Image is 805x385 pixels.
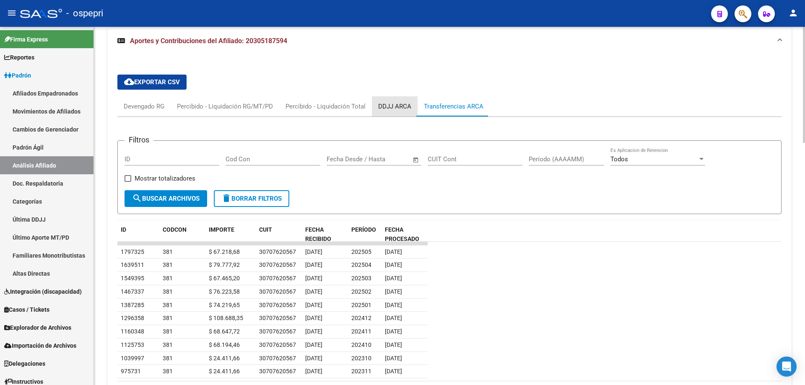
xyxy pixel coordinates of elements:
button: Open calendar [411,155,421,165]
span: [DATE] [385,328,402,335]
div: DDJJ ARCA [378,102,411,111]
span: [DATE] [385,355,402,362]
div: 30707620567 [259,247,296,257]
div: 30707620567 [259,354,296,363]
span: 381 [163,355,173,362]
span: [DATE] [305,328,322,335]
span: 1160348 [121,328,144,335]
span: 202504 [351,261,371,268]
span: $ 79.777,92 [209,261,240,268]
span: $ 108.688,35 [209,315,243,321]
span: 202311 [351,368,371,375]
span: [DATE] [305,288,322,295]
div: 30707620567 [259,327,296,336]
span: [DATE] [305,315,322,321]
span: 1467337 [121,288,144,295]
span: PERÍODO [351,226,376,233]
span: $ 24.411,66 [209,368,240,375]
mat-icon: menu [7,8,17,18]
span: [DATE] [305,341,322,348]
span: [DATE] [385,248,402,255]
span: 381 [163,302,173,308]
div: Open Intercom Messenger [776,357,797,377]
span: [DATE] [305,275,322,282]
span: 202410 [351,341,371,348]
button: Buscar Archivos [125,190,207,207]
span: [DATE] [385,368,402,375]
span: Padrón [4,71,31,80]
span: 381 [163,275,173,282]
span: Integración (discapacidad) [4,287,82,296]
span: [DATE] [385,275,402,282]
span: $ 68.647,72 [209,328,240,335]
button: Exportar CSV [117,75,187,90]
datatable-header-cell: IMPORTE [205,221,256,248]
span: FECHA PROCESADO [385,226,419,243]
span: Explorador de Archivos [4,323,71,332]
span: ID [121,226,126,233]
span: 202310 [351,355,371,362]
datatable-header-cell: FECHA RECIBIDO [302,221,348,248]
span: Todos [610,155,628,163]
span: 202412 [351,315,371,321]
span: Reportes [4,53,34,62]
div: 30707620567 [259,367,296,376]
span: $ 68.194,46 [209,341,240,348]
span: [DATE] [305,355,322,362]
span: FECHA RECIBIDO [305,226,331,243]
span: 202411 [351,328,371,335]
span: $ 76.223,58 [209,288,240,295]
span: [DATE] [305,302,322,308]
div: 30707620567 [259,300,296,310]
span: Mostrar totalizadores [135,173,195,183]
span: 1797325 [121,248,144,255]
span: IMPORTE [209,226,234,233]
span: [DATE] [305,248,322,255]
datatable-header-cell: CODCON [159,221,189,248]
mat-expansion-panel-header: Aportes y Contribuciones del Afiliado: 20305187594 [107,28,792,54]
div: Transferencias ARCA [424,102,483,111]
div: 30707620567 [259,340,296,350]
span: 1387285 [121,302,144,308]
span: 1125753 [121,341,144,348]
datatable-header-cell: PERÍODO [348,221,382,248]
mat-icon: person [788,8,798,18]
span: [DATE] [305,261,322,268]
span: 202503 [351,275,371,282]
span: 381 [163,328,173,335]
input: End date [361,155,402,163]
span: 381 [163,261,173,268]
span: Aportes y Contribuciones del Afiliado: 20305187594 [130,37,287,45]
h3: Filtros [125,134,153,146]
span: 381 [163,341,173,348]
span: Exportar CSV [124,78,180,86]
div: Devengado RG [124,102,164,111]
span: [DATE] [385,261,402,268]
div: 30707620567 [259,313,296,323]
datatable-header-cell: ID [117,221,159,248]
span: [DATE] [385,288,402,295]
span: $ 67.465,20 [209,275,240,282]
div: Percibido - Liquidación Total [286,102,366,111]
span: 202502 [351,288,371,295]
span: [DATE] [305,368,322,375]
span: - ospepri [66,4,103,23]
datatable-header-cell: FECHA PROCESADO [382,221,428,248]
mat-icon: delete [221,193,231,203]
span: $ 67.218,68 [209,248,240,255]
span: 381 [163,248,173,255]
span: 202505 [351,248,371,255]
span: 381 [163,315,173,321]
span: Buscar Archivos [132,195,200,202]
span: 202501 [351,302,371,308]
div: 30707620567 [259,260,296,270]
span: Firma Express [4,35,48,44]
span: Importación de Archivos [4,341,76,350]
div: 30707620567 [259,274,296,283]
span: 1039997 [121,355,144,362]
span: 1549395 [121,275,144,282]
datatable-header-cell: CUIT [256,221,302,248]
span: $ 74.219,65 [209,302,240,308]
span: CODCON [163,226,187,233]
span: 381 [163,368,173,375]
